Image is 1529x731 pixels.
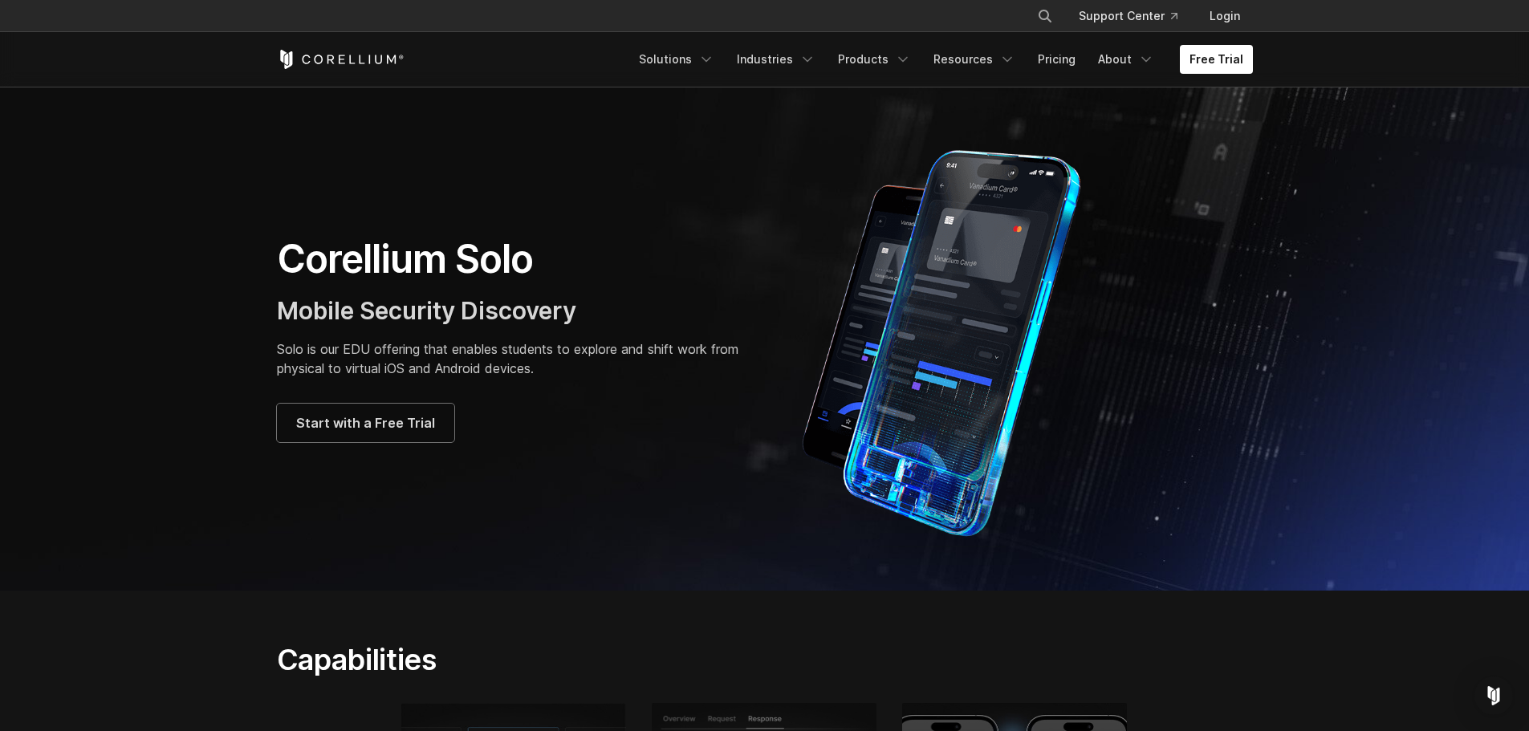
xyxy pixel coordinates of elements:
[1197,2,1253,30] a: Login
[277,50,405,69] a: Corellium Home
[1088,45,1164,74] a: About
[277,404,454,442] a: Start with a Free Trial
[296,413,435,433] span: Start with a Free Trial
[277,235,749,283] h1: Corellium Solo
[629,45,1253,74] div: Navigation Menu
[629,45,724,74] a: Solutions
[727,45,825,74] a: Industries
[828,45,921,74] a: Products
[1474,676,1513,715] div: Open Intercom Messenger
[1031,2,1059,30] button: Search
[781,138,1126,539] img: Corellium Solo for mobile app security solutions
[277,296,576,325] span: Mobile Security Discovery
[1018,2,1253,30] div: Navigation Menu
[1066,2,1190,30] a: Support Center
[277,339,749,378] p: Solo is our EDU offering that enables students to explore and shift work from physical to virtual...
[1028,45,1085,74] a: Pricing
[924,45,1025,74] a: Resources
[277,642,917,677] h2: Capabilities
[1180,45,1253,74] a: Free Trial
